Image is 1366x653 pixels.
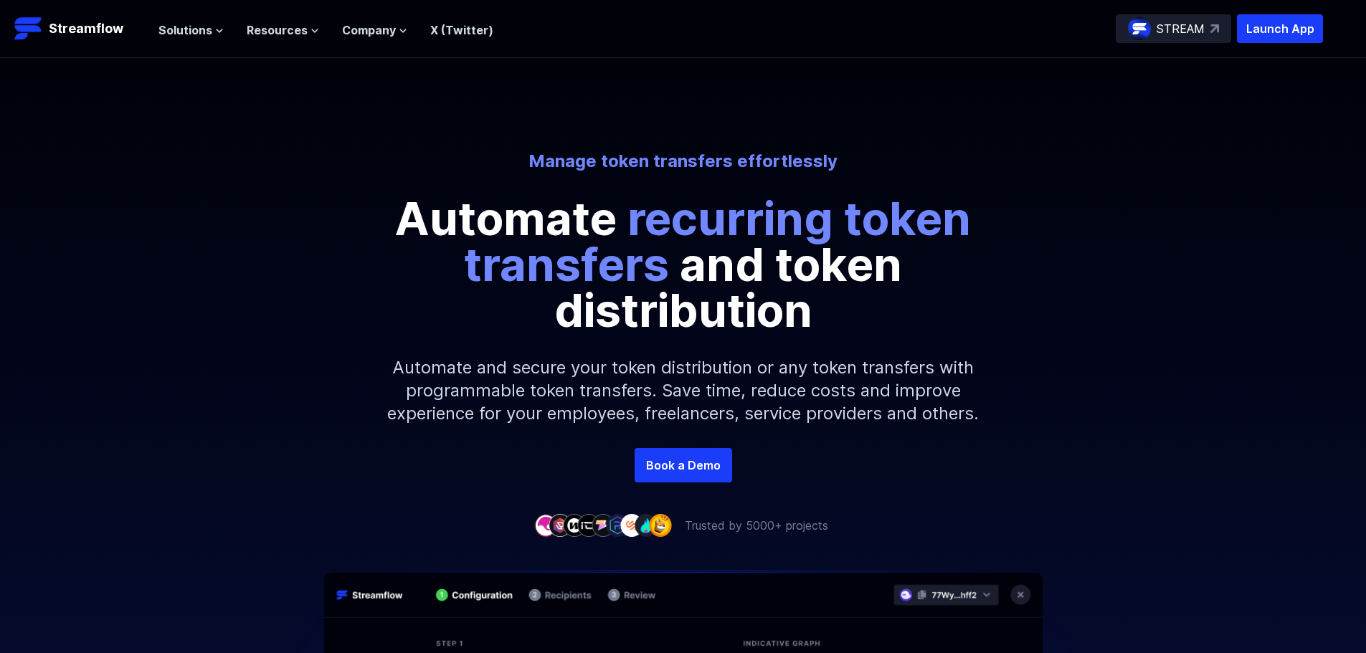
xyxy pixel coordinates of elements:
[14,14,144,43] a: Streamflow
[286,150,1081,173] p: Manage token transfers effortlessly
[606,514,629,536] img: company-6
[1210,24,1219,33] img: top-right-arrow.svg
[158,22,212,39] span: Solutions
[635,448,732,482] a: Book a Demo
[620,514,643,536] img: company-7
[158,22,224,39] button: Solutions
[635,514,658,536] img: company-8
[1128,17,1151,40] img: streamflow-logo-circle.png
[342,22,407,39] button: Company
[361,196,1006,333] p: Automate and token distribution
[1116,14,1231,43] a: STREAM
[247,22,308,39] span: Resources
[685,517,828,534] p: Trusted by 5000+ projects
[563,514,586,536] img: company-3
[534,514,557,536] img: company-1
[577,514,600,536] img: company-4
[430,23,493,37] a: X (Twitter)
[1237,14,1323,43] button: Launch App
[49,19,123,39] p: Streamflow
[1157,20,1205,37] p: STREAM
[14,14,43,43] img: Streamflow Logo
[464,191,971,292] span: recurring token transfers
[649,514,672,536] img: company-9
[592,514,615,536] img: company-5
[375,333,992,448] p: Automate and secure your token distribution or any token transfers with programmable token transf...
[549,514,571,536] img: company-2
[342,22,396,39] span: Company
[247,22,319,39] button: Resources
